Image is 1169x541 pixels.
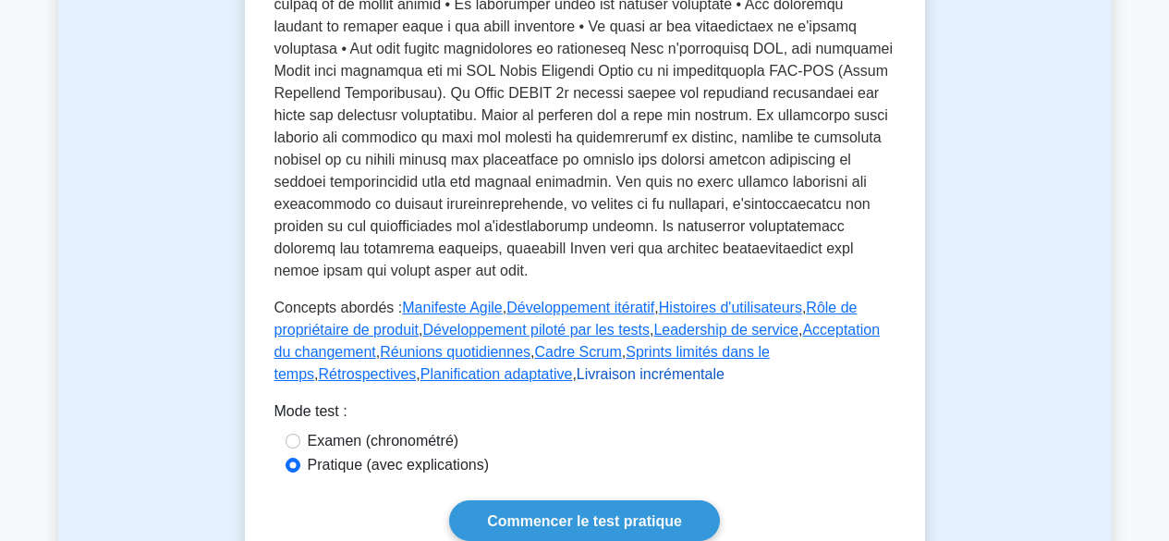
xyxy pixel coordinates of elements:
[530,344,534,360] font: ,
[653,322,798,338] a: Leadership de service
[274,300,403,315] font: Concepts abordés :
[654,300,658,315] font: ,
[308,433,459,449] font: Examen (chronométré)
[659,300,802,315] a: Histoires d'utilisateurs
[449,500,720,540] a: Commencer le test pratique
[650,322,653,338] font: ,
[274,403,347,419] font: Mode test :
[319,366,417,382] a: Rétrospectives
[798,322,802,338] font: ,
[380,344,530,360] a: Réunions quotidiennes
[572,366,576,382] font: ,
[622,344,626,360] font: ,
[419,322,422,338] font: ,
[314,366,318,382] font: ,
[487,513,682,529] font: Commencer le test pratique
[376,344,380,360] font: ,
[503,300,506,315] font: ,
[802,300,806,315] font: ,
[535,344,622,360] a: Cadre Scrum
[506,300,654,315] a: Développement itératif
[308,457,490,473] font: Pratique (avec explications)
[420,366,573,382] a: Planification adaptative
[402,300,503,315] a: Manifeste Agile
[274,300,858,338] a: Rôle de propriétaire de produit
[423,322,650,338] a: Développement piloté par les tests
[416,366,420,382] font: ,
[577,366,725,382] a: Livraison incrémentale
